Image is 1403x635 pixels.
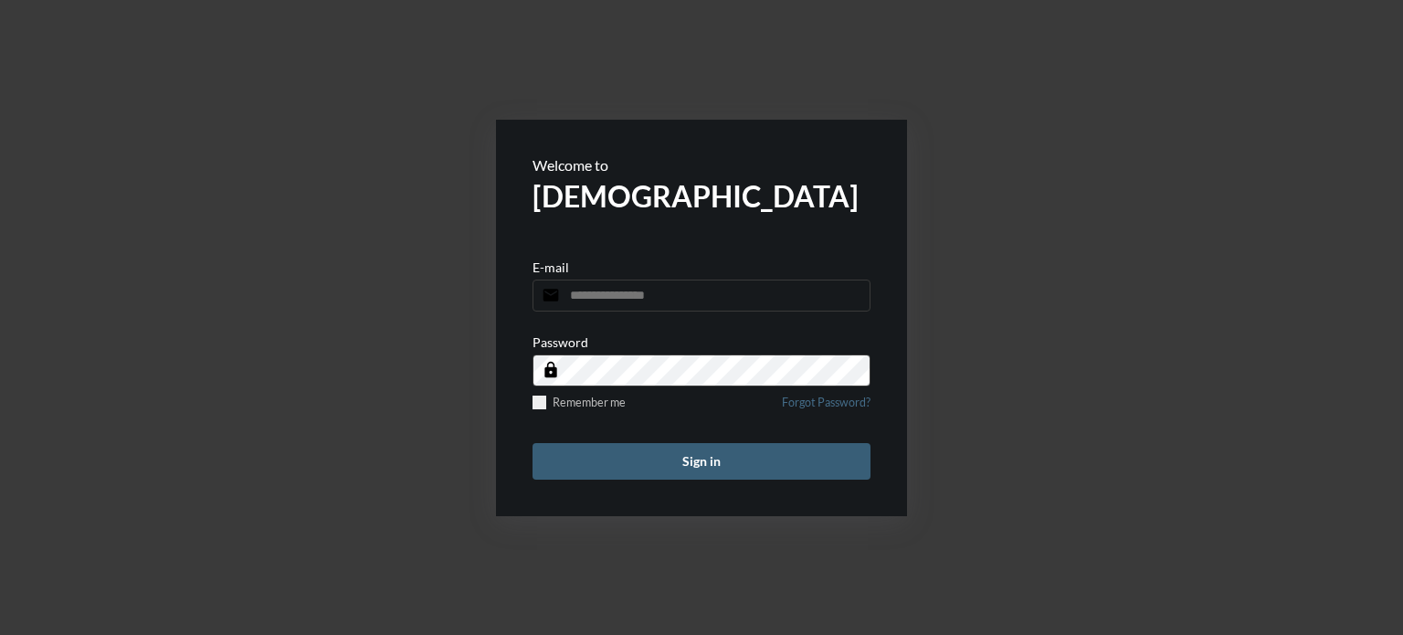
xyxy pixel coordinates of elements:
[533,259,569,275] p: E-mail
[533,156,870,174] p: Welcome to
[533,178,870,214] h2: [DEMOGRAPHIC_DATA]
[533,443,870,480] button: Sign in
[533,334,588,350] p: Password
[782,396,870,420] a: Forgot Password?
[533,396,626,409] label: Remember me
